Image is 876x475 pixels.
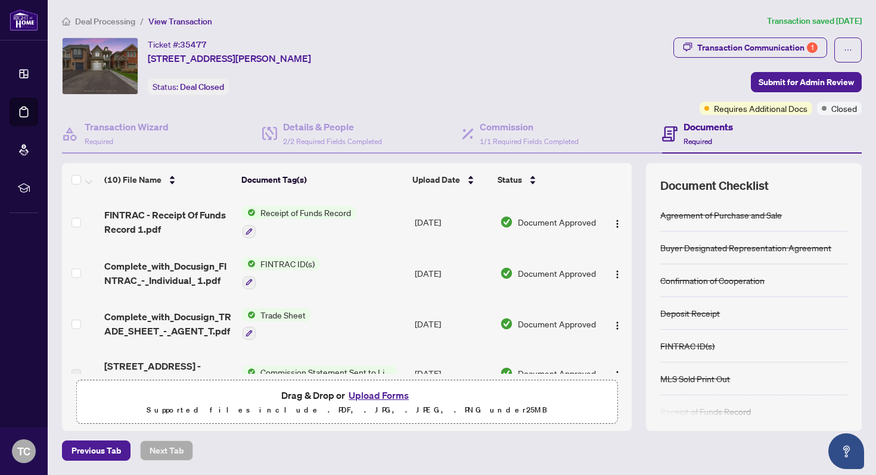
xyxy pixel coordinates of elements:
span: [STREET_ADDRESS][PERSON_NAME] [148,51,311,65]
span: Drag & Drop orUpload FormsSupported files include .PDF, .JPG, .JPEG, .PNG under25MB [77,380,617,424]
div: Buyer Designated Representation Agreement [660,241,831,254]
button: Open asap [828,433,864,469]
span: [STREET_ADDRESS] - Invoice.pdf [104,359,232,387]
td: [DATE] [410,248,495,299]
th: Upload Date [408,163,492,196]
button: Status IconTrade Sheet [243,308,310,340]
div: FINTRAC ID(s) [660,339,715,352]
img: Logo [613,219,622,229]
h4: Transaction Wizard [85,120,169,134]
span: 2/2 Required Fields Completed [283,137,382,146]
span: Required [684,137,712,146]
img: Logo [613,270,622,279]
span: Upload Date [412,173,460,186]
span: Deal Closed [180,82,224,92]
span: 35477 [180,39,207,50]
button: Logo [608,212,627,232]
span: View Transaction [148,16,212,27]
span: Requires Additional Docs [714,102,807,115]
button: Next Tab [140,440,193,461]
div: Deposit Receipt [660,307,720,320]
span: Submit for Admin Review [759,73,854,92]
button: Logo [608,364,627,383]
span: 1/1 Required Fields Completed [480,137,579,146]
h4: Commission [480,120,579,134]
img: Status Icon [243,308,256,321]
p: Supported files include .PDF, .JPG, .JPEG, .PNG under 25 MB [84,403,610,417]
button: Upload Forms [345,387,412,403]
span: Complete_with_Docusign_FINTRAC_-_Individual_ 1.pdf [104,259,232,287]
img: Status Icon [243,257,256,270]
span: (10) File Name [104,173,161,186]
span: Complete_with_Docusign_TRADE_SHEET_-_AGENT_T.pdf [104,310,232,338]
span: Closed [831,102,857,115]
div: Confirmation of Cooperation [660,274,765,287]
span: Document Checklist [660,177,769,194]
span: Previous Tab [72,441,121,460]
span: TC [17,443,30,460]
img: Logo [613,321,622,330]
span: Document Approved [518,215,596,229]
img: logo [10,9,38,31]
article: Transaction saved [DATE] [767,14,862,28]
span: Document Approved [518,367,596,380]
span: FINTRAC ID(s) [256,257,319,270]
div: Agreement of Purchase and Sale [660,208,782,221]
span: Trade Sheet [256,308,310,321]
button: Logo [608,314,627,333]
td: [DATE] [410,349,495,397]
button: Transaction Communication1 [673,37,827,58]
img: Logo [613,370,622,380]
span: Document Approved [518,317,596,330]
span: Document Approved [518,267,596,280]
div: Transaction Communication [697,38,818,57]
th: Status [493,163,599,196]
span: Required [85,137,113,146]
div: MLS Sold Print Out [660,372,730,385]
li: / [140,14,144,28]
span: Drag & Drop or [281,387,412,403]
h4: Documents [684,120,733,134]
span: Status [498,173,522,186]
th: Document Tag(s) [237,163,408,196]
span: home [62,17,70,26]
td: [DATE] [410,299,495,350]
div: Ticket #: [148,37,207,51]
img: IMG-E12149107_1.jpg [63,38,138,94]
span: Deal Processing [75,16,135,27]
span: Commission Statement Sent to Listing Brokerage [256,365,397,379]
img: Status Icon [243,206,256,219]
button: Previous Tab [62,440,131,461]
button: Logo [608,264,627,283]
img: Document Status [500,367,513,380]
img: Document Status [500,215,513,229]
button: Status IconReceipt of Funds Record [243,206,356,238]
span: ellipsis [844,46,852,54]
span: FINTRAC - Receipt Of Funds Record 1.pdf [104,208,232,236]
img: Status Icon [243,365,256,379]
button: Status IconCommission Statement Sent to Listing Brokerage [243,365,397,379]
th: (10) File Name [100,163,237,196]
div: Status: [148,79,229,95]
span: Receipt of Funds Record [256,206,356,219]
img: Document Status [500,267,513,280]
h4: Details & People [283,120,382,134]
td: [DATE] [410,196,495,248]
button: Submit for Admin Review [751,72,862,92]
button: Status IconFINTRAC ID(s) [243,257,319,289]
div: 1 [807,42,818,53]
img: Document Status [500,317,513,330]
